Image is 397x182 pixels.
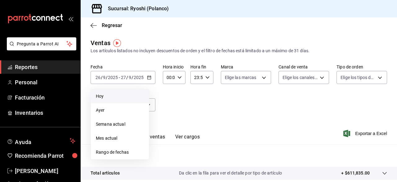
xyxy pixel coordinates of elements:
span: Reportes [15,63,75,71]
input: -- [128,75,132,80]
span: / [126,75,128,80]
button: Ver ventas [141,134,165,144]
button: Pregunta a Parrot AI [7,37,76,50]
p: Da clic en la fila para ver el detalle por tipo de artículo [179,170,282,176]
input: ---- [133,75,144,80]
button: Exportar a Excel [345,130,387,137]
p: Total artículos [91,170,120,176]
button: open_drawer_menu [68,16,73,21]
input: -- [121,75,126,80]
button: Regresar [91,22,122,28]
span: Elige los canales de venta [283,74,318,81]
span: Personal [15,78,75,86]
label: Canal de venta [279,65,329,69]
span: Mes actual [96,135,144,142]
label: Marca [221,65,271,69]
span: Rango de fechas [96,149,144,156]
input: -- [103,75,106,80]
label: Fecha [91,65,155,69]
span: Hoy [96,93,144,100]
input: -- [95,75,101,80]
a: Pregunta a Parrot AI [4,45,76,52]
span: - [119,75,120,80]
span: Pregunta a Parrot AI [17,41,67,47]
span: Elige los tipos de orden [341,74,376,81]
label: Tipo de orden [337,65,387,69]
span: / [132,75,133,80]
span: Facturación [15,93,75,102]
span: Ayuda [15,137,67,145]
button: Ver cargos [175,134,200,144]
span: Regresar [102,22,122,28]
span: Ayer [96,107,144,114]
span: [PERSON_NAME] [15,167,75,175]
label: Hora fin [190,65,213,69]
div: Los artículos listados no incluyen descuentos de orden y el filtro de fechas está limitado a un m... [91,48,387,54]
span: Elige las marcas [225,74,256,81]
span: / [101,75,103,80]
p: Resumen [91,152,387,159]
span: Inventarios [15,109,75,117]
div: Ventas [91,38,110,48]
span: Recomienda Parrot [15,152,75,160]
p: + $611,835.00 [341,170,370,176]
div: navigation tabs [100,134,200,144]
label: Hora inicio [163,65,185,69]
input: ---- [108,75,118,80]
h3: Sucursal: Ryoshi (Polanco) [103,5,169,12]
span: / [106,75,108,80]
img: Tooltip marker [113,39,121,47]
span: Semana actual [96,121,144,128]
